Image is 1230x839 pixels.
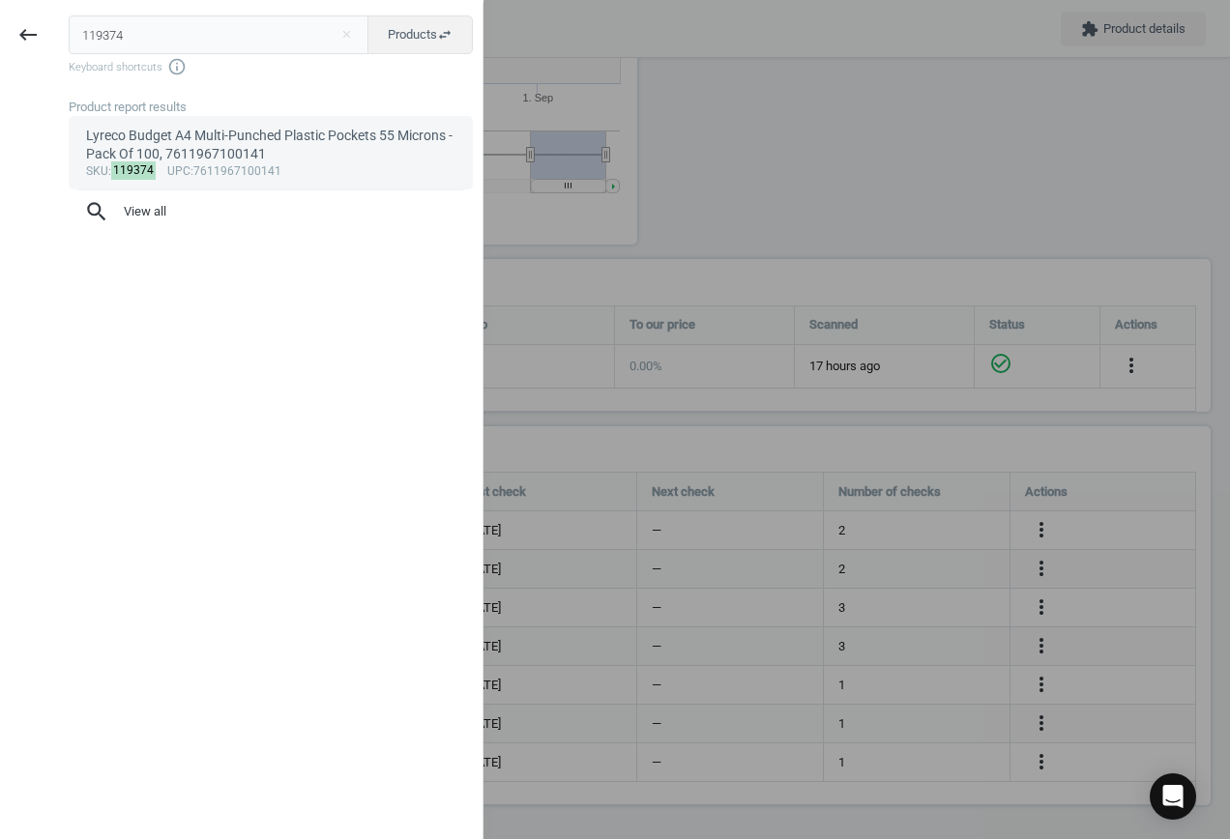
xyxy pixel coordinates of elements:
span: sku [86,164,108,178]
i: search [84,199,109,224]
button: Productsswap_horiz [367,15,473,54]
input: Enter the SKU or product name [69,15,369,54]
div: Product report results [69,99,483,116]
i: keyboard_backspace [16,23,40,46]
div: Lyreco Budget A4 Multi-Punched Plastic Pockets 55 Microns - Pack Of 100, 7611967100141 [86,127,456,164]
button: Close [332,26,361,43]
span: View all [84,199,457,224]
mark: 119374 [111,161,157,180]
button: searchView all [69,190,473,233]
button: keyboard_backspace [6,13,50,58]
div: Open Intercom Messenger [1150,773,1196,820]
span: upc [167,164,190,178]
i: info_outline [167,57,187,76]
i: swap_horiz [437,27,453,43]
div: : :7611967100141 [86,164,456,180]
span: Keyboard shortcuts [69,57,473,76]
span: Products [388,26,453,43]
